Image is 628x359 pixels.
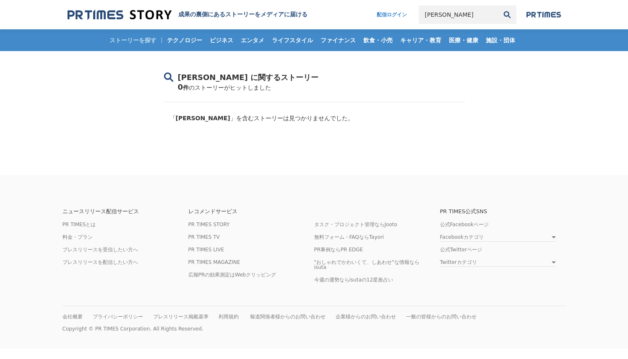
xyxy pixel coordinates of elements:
p: PR TIMES公式SNS [440,209,566,214]
a: 施設・団体 [482,29,519,51]
a: プライバシーポリシー [93,314,143,320]
span: 飲食・小売 [360,36,396,44]
span: エンタメ [237,36,268,44]
span: 件 [183,84,189,91]
a: "おしゃれでかわいくて、しあわせ"な情報ならisuta [314,259,420,270]
span: テクノロジー [164,36,206,44]
a: ライフスタイル [268,29,316,51]
a: 一般の皆様からのお問い合わせ [406,314,477,320]
a: プレスリリース掲載基準 [153,314,208,320]
a: 報道関係者様からのお問い合わせ [250,314,326,320]
a: PR TIMES LIVE [188,247,224,253]
a: 公式Twitterページ [440,247,482,253]
a: 今週の運勢ならisutaの12星座占い [314,277,393,283]
a: PR TIMESとは [63,222,96,227]
p: ニュースリリース配信サービス [63,209,188,214]
a: キャリア・教育 [397,29,445,51]
span: のストーリーがヒットしました [189,84,271,91]
a: 利用規約 [219,314,239,320]
a: 広報PRの効果測定はWebクリッピング [188,272,276,278]
a: PR TIMES STORY [188,222,230,227]
a: 企業様からのお問い合わせ [336,314,396,320]
span: [PERSON_NAME] [176,115,230,121]
a: テクノロジー [164,29,206,51]
a: 配信ログイン [368,5,415,24]
span: [PERSON_NAME] に関するストーリー [178,73,319,82]
span: キャリア・教育 [397,36,445,44]
a: PR TIMES TV [188,234,220,240]
a: PR TIMES MAGAZINE [188,259,240,265]
a: 公式Facebookページ [440,222,489,227]
p: 「 」を含むストーリーは見つかりませんでした。 [164,112,465,124]
a: Twitterカテゴリ [440,260,556,267]
a: ビジネス [206,29,237,51]
div: 0 [164,83,465,102]
p: Copyright © PR TIMES Corporation. All Rights Reserved. [63,326,566,332]
button: 検索 [498,5,516,24]
a: 飲食・小売 [360,29,396,51]
a: タスク・プロジェクト管理ならJooto [314,222,397,227]
a: 料金・プラン [63,234,93,240]
img: prtimes [526,11,561,18]
span: ファイナンス [317,36,359,44]
h1: 成果の裏側にあるストーリーをメディアに届ける [178,11,307,18]
a: PR事例ならPR EDGE [314,247,363,253]
a: Facebookカテゴリ [440,235,556,242]
span: 施設・団体 [482,36,519,44]
img: 成果の裏側にあるストーリーをメディアに届ける [68,9,172,21]
a: 医療・健康 [446,29,482,51]
a: エンタメ [237,29,268,51]
a: プレスリリースを受信したい方へ [63,247,138,253]
a: ファイナンス [317,29,359,51]
a: プレスリリースを配信したい方へ [63,259,138,265]
input: キーワードで検索 [419,5,498,24]
span: ビジネス [206,36,237,44]
span: ライフスタイル [268,36,316,44]
p: レコメンドサービス [188,209,314,214]
a: 成果の裏側にあるストーリーをメディアに届ける 成果の裏側にあるストーリーをメディアに届ける [68,9,307,21]
span: 医療・健康 [446,36,482,44]
a: 無料フォーム・FAQならTayori [314,234,384,240]
a: 会社概要 [63,314,83,320]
